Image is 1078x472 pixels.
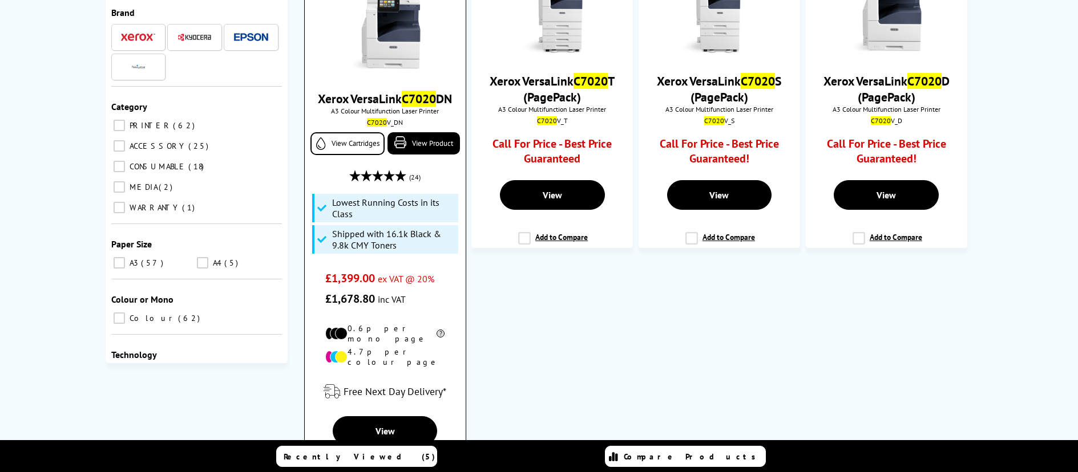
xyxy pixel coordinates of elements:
span: A3 Colour Multifunction Laser Printer [644,105,794,113]
div: V_DN [313,118,457,127]
span: 2 [159,182,175,192]
a: Xerox VersaLinkC7020S (PagePack) [657,73,781,105]
input: A4 5 [197,257,208,268]
mark: C7020 [574,73,608,89]
mark: C7020 [907,73,942,89]
a: Compare Products [605,446,766,467]
span: £1,678.80 [325,291,375,306]
img: Navigator [131,60,146,74]
input: PRINTER 62 [114,120,125,131]
a: View [667,180,772,210]
span: 62 [178,313,203,323]
span: WARRANTY [127,202,181,213]
a: View [834,180,939,210]
span: Compare Products [624,451,762,462]
span: View [543,189,562,201]
div: V_T [480,116,624,125]
div: V_S [647,116,792,125]
span: 57 [141,258,166,268]
a: Recently Viewed (5) [276,446,437,467]
label: Add to Compare [518,232,588,254]
img: Epson [234,33,268,42]
span: A4 [210,258,223,268]
span: A3 [127,258,140,268]
mark: C7020 [704,116,724,125]
a: Xerox VersaLinkC7020D (PagePack) [823,73,950,105]
span: Brand [111,7,135,18]
a: View Cartridges [310,132,385,155]
input: MEDIA 2 [114,181,125,193]
img: Xerox [121,33,155,41]
span: inc VAT [378,294,406,305]
a: Xerox VersaLinkC7020T (PagePack) [490,73,615,105]
span: Lowest Running Costs in its Class [332,197,455,219]
span: Category [111,101,147,112]
span: Recently Viewed (5) [284,451,435,462]
div: Call For Price - Best Price Guaranteed! [659,136,780,172]
div: V_D [814,116,959,125]
span: View [877,189,896,201]
mark: C7020 [871,116,891,125]
div: modal_delivery [310,376,459,408]
span: A3 Colour Multifunction Laser Printer [310,107,459,115]
span: £1,399.00 [325,271,375,286]
a: View [500,180,605,210]
mark: C7020 [741,73,775,89]
span: View [376,425,395,437]
span: MEDIA [127,182,158,192]
span: PRINTER [127,120,172,131]
span: Colour [127,313,177,323]
span: (24) [409,166,421,188]
input: ACCESSORY 25 [114,140,125,152]
a: Xerox VersaLinkC7020DN [318,91,452,107]
div: Call For Price - Best Price Guaranteed [492,136,612,172]
li: 0.6p per mono page [325,323,445,344]
a: View [333,416,437,446]
span: CONSUMABLE [127,161,187,172]
span: 18 [188,161,207,172]
li: 4.7p per colour page [325,347,445,367]
input: WARRANTY 1 [114,202,125,213]
span: Shipped with 16.1k Black & 9.8k CMY Toners [332,228,455,251]
span: A3 Colour Multifunction Laser Printer [477,105,627,113]
span: ex VAT @ 20% [378,273,434,284]
input: A3 57 [114,257,125,268]
span: Colour or Mono [111,294,173,305]
mark: C7020 [367,118,387,127]
span: 62 [173,120,197,131]
span: ACCESSORY [127,141,187,151]
span: A3 Colour Multifunction Laser Printer [811,105,962,113]
span: View [709,189,729,201]
span: 25 [188,141,211,151]
a: View Product [387,132,459,154]
mark: C7020 [402,91,436,107]
span: Paper Size [111,238,152,250]
mark: C7020 [537,116,557,125]
span: 5 [224,258,241,268]
label: Add to Compare [853,232,922,254]
div: Call For Price - Best Price Guaranteed! [826,136,947,172]
input: Colour 62 [114,312,125,324]
span: Technology [111,349,157,360]
input: CONSUMABLE 18 [114,161,125,172]
label: Add to Compare [685,232,755,254]
span: 1 [182,202,197,213]
span: Free Next Day Delivery* [344,385,446,398]
img: Kyocera [177,33,212,42]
